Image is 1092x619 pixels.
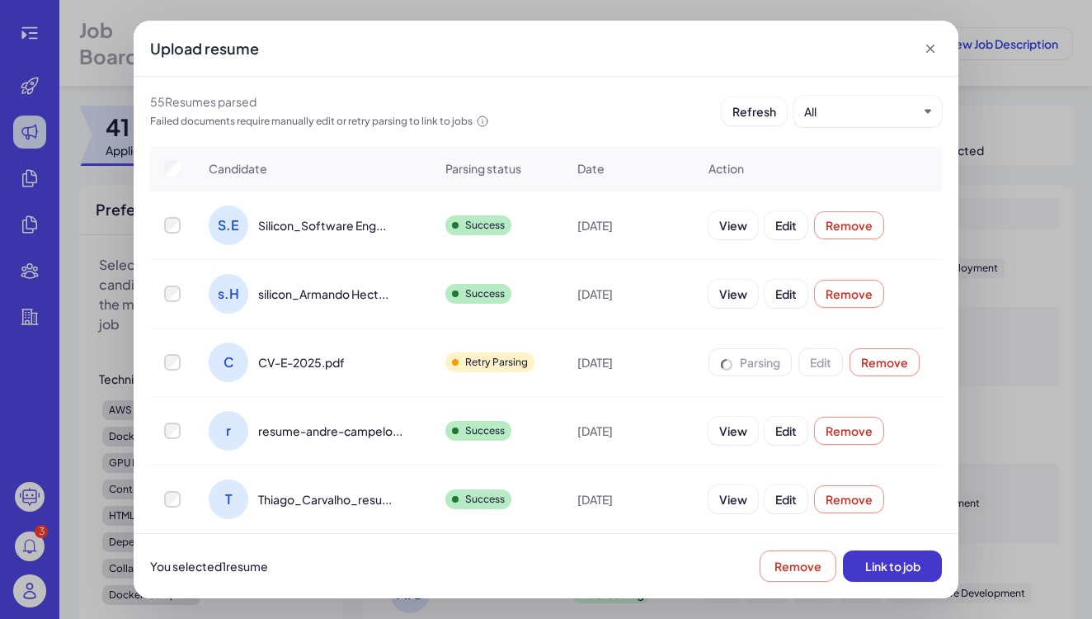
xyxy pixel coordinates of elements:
[708,280,758,308] button: View
[209,274,248,314] div: s.H
[826,492,873,507] span: Remove
[814,211,884,239] button: Remove
[445,352,534,372] span: Retry Parsing
[445,421,511,441] span: Success
[445,284,511,304] span: Success
[843,550,942,582] button: Link to job
[577,423,613,439] span: [DATE]
[719,286,747,301] span: View
[732,104,776,119] span: Refresh
[150,558,760,574] div: You selected 1 resume
[804,102,918,121] button: All
[760,550,836,582] button: Remove
[775,492,797,507] span: Edit
[258,423,402,439] span: resume-andre-campelo.pdf
[577,217,613,234] span: [DATE]
[775,218,797,233] span: Edit
[719,423,747,438] span: View
[150,37,259,60] div: Upload resume
[774,559,821,574] span: Remove
[209,343,248,382] div: C
[826,218,873,233] span: Remove
[708,160,744,177] span: Action
[826,423,873,438] span: Remove
[708,485,758,513] button: View
[861,355,908,370] span: Remove
[765,417,807,445] button: Edit
[814,485,884,513] button: Remove
[445,215,511,235] span: Success
[258,217,386,234] span: Silicon_Software Engineer-Daniel-Carneiro.pdf
[577,160,605,177] span: Date
[209,480,248,519] div: T
[577,286,613,302] span: [DATE]
[209,206,248,245] div: S.E
[765,211,807,239] button: Edit
[209,160,267,177] span: Candidate
[258,491,392,508] span: Thiago_Carvalho_resume.pdf
[445,489,511,509] span: Success
[719,492,747,507] span: View
[150,113,489,130] div: Failed documents require manually edit or retry parsing to link to jobs
[814,280,884,308] button: Remove
[765,485,807,513] button: Edit
[209,411,248,451] div: r
[719,218,747,233] span: View
[775,286,797,301] span: Edit
[865,559,920,574] span: Link to job
[258,354,345,371] span: CV-E-2025.pdf
[722,97,787,125] button: Refresh
[445,160,521,177] span: Parsing status
[258,286,388,302] span: silicon_Armando Hector.pdf
[775,423,797,438] span: Edit
[765,280,807,308] button: Edit
[577,354,613,371] span: [DATE]
[577,491,613,508] span: [DATE]
[708,211,758,239] button: View
[850,348,920,376] button: Remove
[150,93,489,110] div: 55 Resume s parsed
[826,286,873,301] span: Remove
[814,417,884,445] button: Remove
[708,417,758,445] button: View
